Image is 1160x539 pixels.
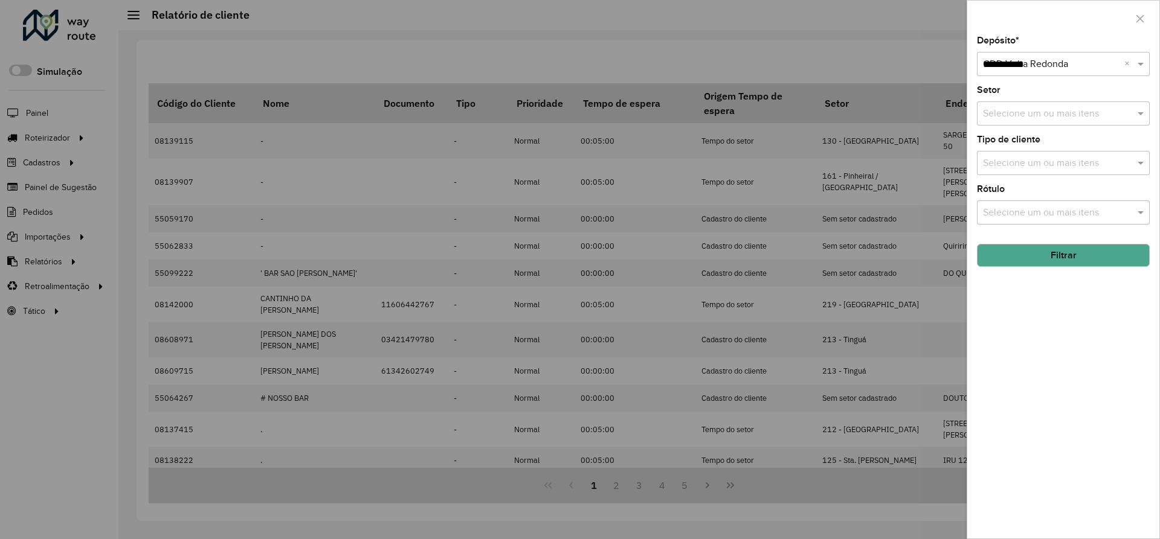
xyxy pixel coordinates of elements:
label: Tipo de cliente [977,132,1040,147]
label: Depósito [977,33,1019,48]
label: Rótulo [977,182,1005,196]
button: Filtrar [977,244,1150,267]
label: Setor [977,83,1000,97]
span: Clear all [1124,57,1135,71]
